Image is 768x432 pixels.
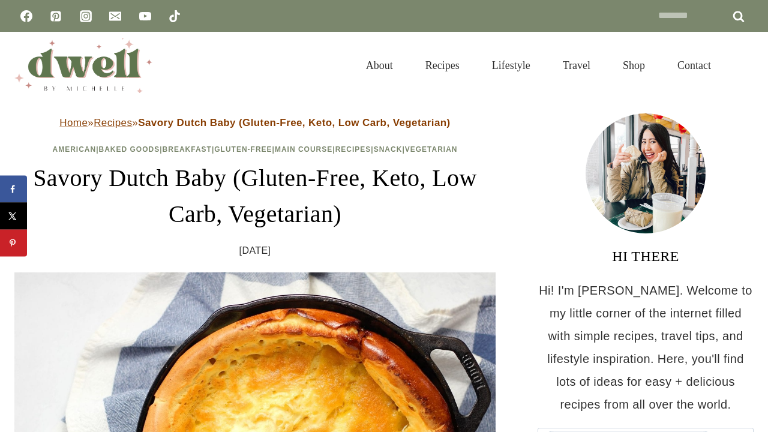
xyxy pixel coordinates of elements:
[14,38,152,93] img: DWELL by michelle
[350,44,409,86] a: About
[476,44,547,86] a: Lifestyle
[59,117,450,128] span: » »
[275,145,332,154] a: Main Course
[14,4,38,28] a: Facebook
[661,44,727,86] a: Contact
[374,145,403,154] a: Snack
[409,44,476,86] a: Recipes
[52,145,457,154] span: | | | | | | |
[239,242,271,260] time: [DATE]
[163,145,212,154] a: Breakfast
[214,145,272,154] a: Gluten-Free
[14,160,496,232] h1: Savory Dutch Baby (Gluten-Free, Keto, Low Carb, Vegetarian)
[103,4,127,28] a: Email
[538,279,754,416] p: Hi! I'm [PERSON_NAME]. Welcome to my little corner of the internet filled with simple recipes, tr...
[607,44,661,86] a: Shop
[52,145,96,154] a: American
[163,4,187,28] a: TikTok
[350,44,727,86] nav: Primary Navigation
[74,4,98,28] a: Instagram
[733,55,754,76] button: View Search Form
[138,117,450,128] strong: Savory Dutch Baby (Gluten-Free, Keto, Low Carb, Vegetarian)
[94,117,132,128] a: Recipes
[538,245,754,267] h3: HI THERE
[335,145,371,154] a: Recipes
[547,44,607,86] a: Travel
[59,117,88,128] a: Home
[44,4,68,28] a: Pinterest
[99,145,160,154] a: Baked Goods
[405,145,458,154] a: Vegetarian
[133,4,157,28] a: YouTube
